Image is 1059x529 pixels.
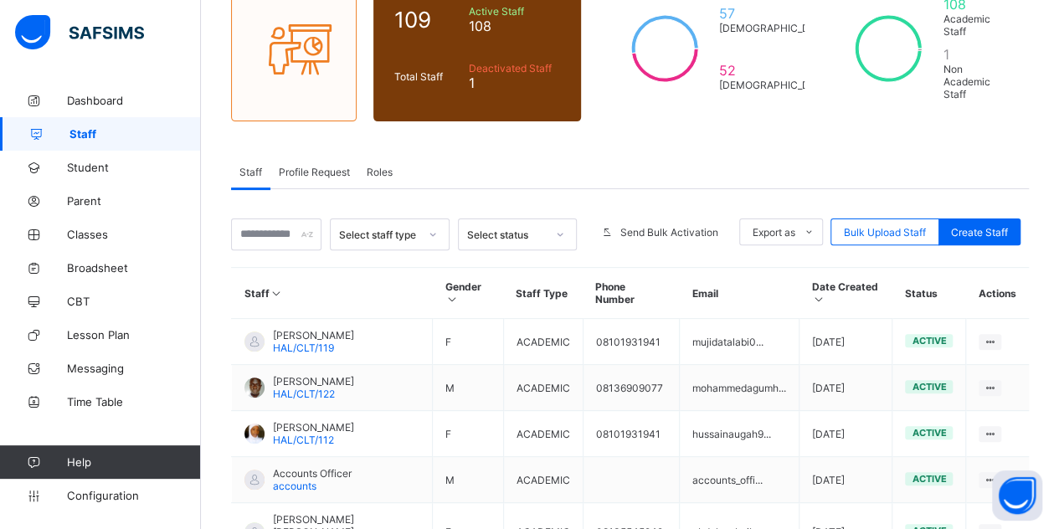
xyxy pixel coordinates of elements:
span: Non Academic Staff [943,63,1008,100]
span: active [912,473,946,485]
span: Export as [753,226,795,239]
span: [PERSON_NAME] [273,375,354,388]
i: Sort in Ascending Order [811,293,825,306]
div: Select staff type [339,229,418,241]
i: Sort in Ascending Order [445,293,460,306]
span: Academic Staff [943,13,1008,38]
span: Staff [239,166,262,178]
td: M [433,365,504,411]
td: ACADEMIC [503,411,583,457]
div: Select status [467,229,546,241]
button: Open asap [992,470,1042,521]
span: 1 [943,46,1008,63]
span: CBT [67,295,201,308]
span: HAL/CLT/112 [273,434,334,446]
td: F [433,411,504,457]
span: Profile Request [279,166,350,178]
td: mujidatalabi0... [679,319,799,365]
span: [PERSON_NAME] [273,421,354,434]
img: safsims [15,15,144,50]
td: ACADEMIC [503,319,583,365]
td: [DATE] [799,319,892,365]
th: Email [679,268,799,319]
th: Actions [966,268,1029,319]
i: Sort in Ascending Order [270,287,284,300]
td: ACADEMIC [503,457,583,503]
span: Create Staff [951,226,1008,239]
span: 1 [468,74,559,91]
td: 08101931941 [583,411,679,457]
span: [PERSON_NAME] [273,329,354,342]
span: Roles [367,166,393,178]
span: [DEMOGRAPHIC_DATA] [719,22,831,34]
span: HAL/CLT/119 [273,342,334,354]
span: Staff [69,127,201,141]
span: Active Staff [468,5,559,18]
td: [DATE] [799,365,892,411]
span: HAL/CLT/122 [273,388,335,400]
span: active [912,427,946,439]
th: Staff Type [503,268,583,319]
span: active [912,381,946,393]
span: Configuration [67,489,200,502]
th: Gender [433,268,504,319]
span: Classes [67,228,201,241]
span: Send Bulk Activation [620,226,718,239]
td: 08136909077 [583,365,679,411]
span: Lesson Plan [67,328,201,342]
span: Student [67,161,201,174]
th: Staff [232,268,433,319]
td: ACADEMIC [503,365,583,411]
span: [DEMOGRAPHIC_DATA] [719,79,831,91]
span: 108 [468,18,559,34]
div: Total Staff [390,66,464,87]
span: Help [67,455,200,469]
span: Messaging [67,362,201,375]
span: accounts [273,480,316,492]
td: M [433,457,504,503]
td: hussainaugah9... [679,411,799,457]
span: Dashboard [67,94,201,107]
td: [DATE] [799,411,892,457]
span: 109 [394,7,460,33]
th: Phone Number [583,268,679,319]
span: active [912,335,946,347]
span: Parent [67,194,201,208]
td: [DATE] [799,457,892,503]
span: 52 [719,62,831,79]
span: 57 [719,5,831,22]
span: Broadsheet [67,261,201,275]
td: 08101931941 [583,319,679,365]
span: Accounts Officer [273,467,352,480]
td: mohammedagumh... [679,365,799,411]
td: F [433,319,504,365]
span: Bulk Upload Staff [844,226,926,239]
span: Time Table [67,395,201,408]
th: Status [892,268,966,319]
th: Date Created [799,268,892,319]
span: Deactivated Staff [468,62,559,74]
td: accounts_offi... [679,457,799,503]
